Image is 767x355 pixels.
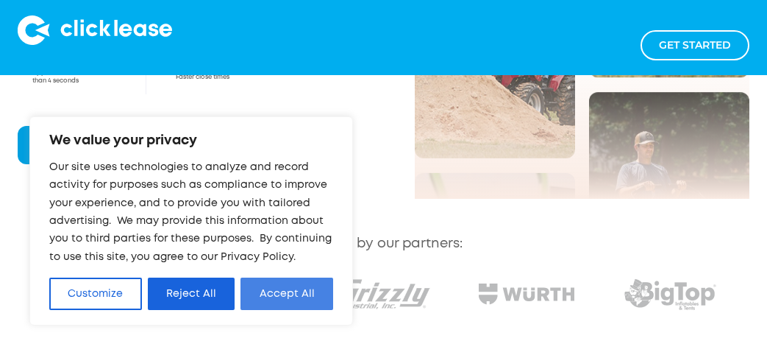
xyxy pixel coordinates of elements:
h3: Faster close times [161,74,229,82]
div: We value your privacy [29,116,353,326]
span: Our site uses technologies to analyze and record activity for purposes such as compliance to impr... [49,163,332,261]
p: We value your privacy [49,132,333,150]
button: Reject All [148,278,235,310]
a: get started [641,30,749,60]
button: Accept All [240,278,333,310]
h3: Approvals in less than 4 seconds [18,69,84,85]
button: Customize [49,278,142,310]
a: Request demo [18,126,165,164]
img: Clicklease logo [18,15,172,45]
